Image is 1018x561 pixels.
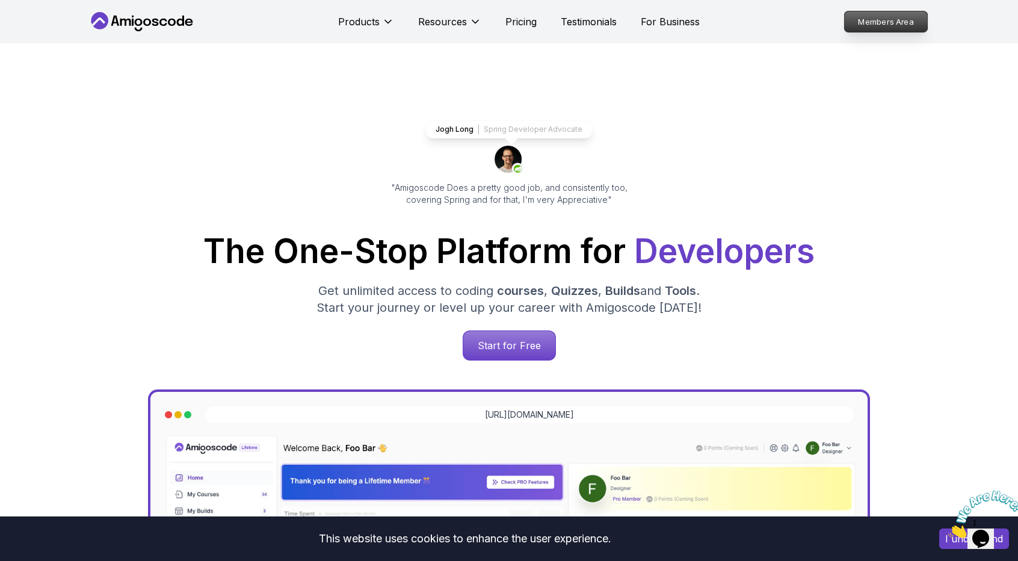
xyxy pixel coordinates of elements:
[484,125,582,134] p: Spring Developer Advocate
[943,486,1018,543] iframe: chat widget
[485,409,574,421] a: [URL][DOMAIN_NAME]
[374,182,644,206] p: "Amigoscode Does a pretty good job, and consistently too, covering Spring and for that, I'm very ...
[97,235,921,268] h1: The One-Stop Platform for
[634,231,815,271] span: Developers
[845,11,928,32] p: Members Area
[561,14,617,29] a: Testimonials
[505,14,537,29] a: Pricing
[307,282,711,316] p: Get unlimited access to coding , , and . Start your journey or level up your career with Amigosco...
[605,284,640,298] span: Builds
[939,528,1009,549] button: Accept cookies
[9,525,921,552] div: This website uses cookies to enhance the user experience.
[844,11,928,33] a: Members Area
[436,125,474,134] p: Jogh Long
[338,14,380,29] p: Products
[463,330,556,361] a: Start for Free
[551,284,598,298] span: Quizzes
[418,14,481,39] button: Resources
[5,5,79,52] img: Chat attention grabber
[641,14,700,29] a: For Business
[418,14,467,29] p: Resources
[497,284,544,298] span: courses
[338,14,394,39] button: Products
[463,331,555,360] p: Start for Free
[5,5,10,15] span: 1
[495,146,523,175] img: josh long
[665,284,696,298] span: Tools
